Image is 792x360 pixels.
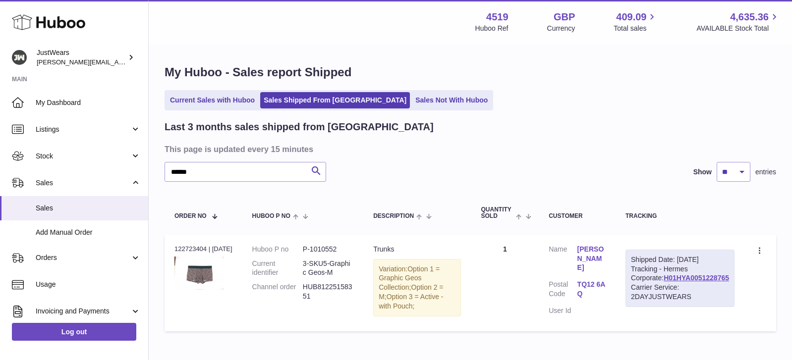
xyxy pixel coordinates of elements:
span: [PERSON_NAME][EMAIL_ADDRESS][DOMAIN_NAME] [37,58,199,66]
span: Option 3 = Active - with Pouch; [379,293,443,310]
span: My Dashboard [36,98,141,107]
a: 409.09 Total sales [614,10,658,33]
div: Shipped Date: [DATE] [631,255,729,264]
a: Sales Shipped From [GEOGRAPHIC_DATA] [260,92,410,108]
a: [PERSON_NAME] [577,245,606,273]
dt: Name [549,245,577,275]
span: Quantity Sold [481,206,513,219]
span: Orders [36,253,130,262]
span: AVAILABLE Stock Total [696,24,780,33]
span: 4,635.36 [730,10,769,24]
div: Currency [547,24,575,33]
span: Sales [36,204,141,213]
span: 409.09 [616,10,646,24]
a: Log out [12,323,136,341]
dt: Postal Code [549,280,577,301]
div: JustWears [37,48,126,67]
span: Order No [174,213,207,219]
a: Current Sales with Huboo [167,92,258,108]
h1: My Huboo - Sales report Shipped [165,64,776,80]
a: TQ12 6AQ [577,280,606,299]
span: Description [373,213,414,219]
a: Sales Not With Huboo [412,92,491,108]
td: 1 [471,235,539,331]
span: Listings [36,125,130,134]
strong: 4519 [486,10,509,24]
a: 4,635.36 AVAILABLE Stock Total [696,10,780,33]
div: Trunks [373,245,461,254]
dd: P-1010552 [303,245,353,254]
div: Huboo Ref [475,24,509,33]
dd: 3-SKU5-Graphic Geos-M [303,259,353,278]
dd: HUB81225158351 [303,282,353,301]
div: Tracking - Hermes Corporate: [625,250,735,307]
div: Customer [549,213,606,219]
label: Show [693,167,712,177]
span: Option 2 = M; [379,283,443,301]
div: Tracking [625,213,735,219]
a: H01HYA0051228765 [664,274,729,282]
h2: Last 3 months sales shipped from [GEOGRAPHIC_DATA] [165,120,434,134]
dt: Current identifier [252,259,303,278]
h3: This page is updated every 15 minutes [165,144,774,154]
dt: Huboo P no [252,245,303,254]
div: Carrier Service: 2DAYJUSTWEARS [631,283,729,302]
span: entries [755,167,776,177]
span: Add Manual Order [36,228,141,237]
span: Huboo P no [252,213,290,219]
img: 45191726769181.jpg [174,257,224,290]
div: Variation: [373,259,461,316]
span: Stock [36,152,130,161]
dt: User Id [549,306,577,315]
dt: Channel order [252,282,303,301]
span: Total sales [614,24,658,33]
span: Sales [36,178,130,188]
div: 122723404 | [DATE] [174,245,232,254]
img: josh@just-wears.com [12,50,27,65]
span: Option 1 = Graphic Geos Collection; [379,265,440,292]
strong: GBP [554,10,575,24]
span: Usage [36,280,141,289]
span: Invoicing and Payments [36,307,130,316]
